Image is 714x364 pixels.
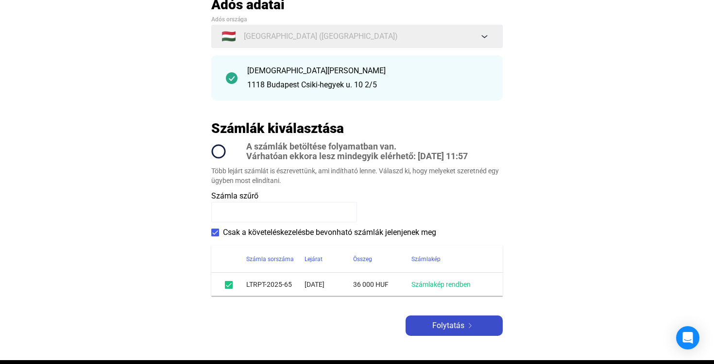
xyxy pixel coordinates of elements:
[247,79,488,91] div: 1118 Budapest Csiki-hegyek u. 10 2/5
[223,227,436,238] span: Csak a követeléskezelésbe bevonható számlák jelenjenek meg
[211,16,247,23] span: Adós országa
[406,315,503,336] button: Folytatásarrow-right-white
[211,191,258,200] span: Számla szűrő
[211,120,344,137] h2: Számlák kiválasztása
[353,253,411,265] div: Összeg
[211,166,503,185] div: Több lejárt számlát is észrevettünk, ami indítható lenne. Válaszd ki, hogy melyeket szeretnéd egy...
[676,326,699,349] div: Open Intercom Messenger
[411,253,491,265] div: Számlakép
[353,273,411,296] td: 36 000 HUF
[305,253,353,265] div: Lejárat
[211,25,503,48] button: 🇭🇺[GEOGRAPHIC_DATA] ([GEOGRAPHIC_DATA])
[246,151,468,161] span: Várhatóan ekkora lesz mindegyik elérhető: [DATE] 11:57
[246,273,305,296] td: LTRPT-2025-65
[247,65,488,77] div: [DEMOGRAPHIC_DATA][PERSON_NAME]
[411,253,441,265] div: Számlakép
[226,72,238,84] img: checkmark-darker-green-circle
[244,31,398,42] span: [GEOGRAPHIC_DATA] ([GEOGRAPHIC_DATA])
[246,253,294,265] div: Számla sorszáma
[246,253,305,265] div: Számla sorszáma
[305,273,353,296] td: [DATE]
[432,320,464,331] span: Folytatás
[353,253,372,265] div: Összeg
[464,323,476,328] img: arrow-right-white
[221,31,236,42] span: 🇭🇺
[411,281,471,288] a: Számlakép rendben
[305,253,323,265] div: Lejárat
[246,142,468,151] span: A számlák betöltése folyamatban van.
